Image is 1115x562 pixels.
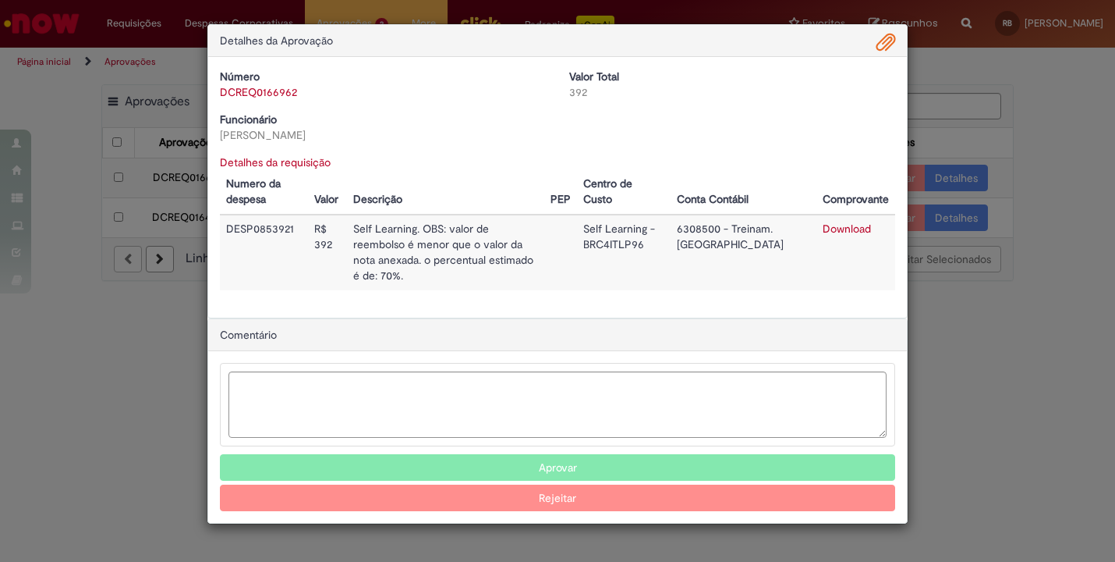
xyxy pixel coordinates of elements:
[308,170,347,215] th: Valor
[569,84,895,100] div: 392
[220,69,260,84] b: Número
[544,170,577,215] th: PEP
[220,328,277,342] span: Comentário
[220,454,895,481] button: Aprovar
[816,170,895,215] th: Comprovante
[220,112,277,126] b: Funcionário
[577,215,671,290] td: Self Learning - BRC4ITLP96
[569,69,619,84] b: Valor Total
[220,155,331,169] a: Detalhes da requisição
[577,170,671,215] th: Centro de Custo
[671,215,816,290] td: 6308500 - Treinam. [GEOGRAPHIC_DATA]
[220,485,895,511] button: Rejeitar
[220,215,308,290] td: DESP0853921
[220,127,546,143] div: [PERSON_NAME]
[220,34,333,48] span: Detalhes da Aprovação
[220,170,308,215] th: Numero da despesa
[308,215,347,290] td: R$ 392
[671,170,816,215] th: Conta Contábil
[347,170,544,215] th: Descrição
[823,222,871,236] a: Download
[220,85,297,99] a: DCREQ0166962
[347,215,544,290] td: Self Learning. OBS: valor de reembolso é menor que o valor da nota anexada. o percentual estimado...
